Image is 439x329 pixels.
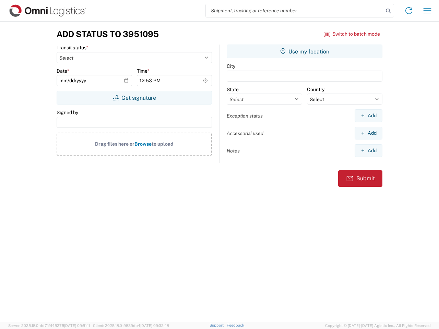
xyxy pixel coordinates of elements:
[64,324,90,328] span: [DATE] 09:51:11
[206,4,383,17] input: Shipment, tracking or reference number
[227,323,244,327] a: Feedback
[137,68,150,74] label: Time
[140,324,169,328] span: [DATE] 09:32:48
[355,127,382,139] button: Add
[227,45,382,58] button: Use my location
[57,91,212,105] button: Get signature
[338,170,382,187] button: Submit
[227,63,235,69] label: City
[227,86,239,93] label: State
[324,28,380,40] button: Switch to batch mode
[227,148,240,154] label: Notes
[8,324,90,328] span: Server: 2025.18.0-dd719145275
[325,322,431,329] span: Copyright © [DATE]-[DATE] Agistix Inc., All Rights Reserved
[95,141,134,147] span: Drag files here or
[57,109,78,115] label: Signed by
[227,113,263,119] label: Exception status
[152,141,174,147] span: to upload
[355,109,382,122] button: Add
[57,68,69,74] label: Date
[93,324,169,328] span: Client: 2025.18.0-9839db4
[307,86,324,93] label: Country
[57,29,159,39] h3: Add Status to 3951095
[227,130,263,136] label: Accessorial used
[134,141,152,147] span: Browse
[57,45,88,51] label: Transit status
[355,144,382,157] button: Add
[210,323,227,327] a: Support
